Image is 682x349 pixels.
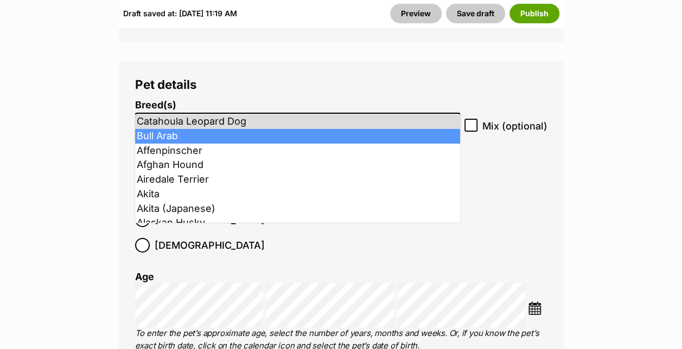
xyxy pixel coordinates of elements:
li: Alaskan Husky [135,216,460,230]
label: Breed(s) [135,100,460,111]
li: Breed display preview [135,100,460,180]
li: Akita (Japanese) [135,202,460,216]
button: Save draft [446,4,505,23]
li: Airedale Terrier [135,172,460,187]
li: Catahoula Leopard Dog [135,114,460,129]
div: Draft saved at: [DATE] 11:19 AM [123,4,237,23]
label: Age [135,271,154,282]
button: Publish [509,4,559,23]
li: Akita [135,187,460,202]
li: Affenpinscher [135,144,460,158]
a: Preview [390,4,442,23]
span: Mix (optional) [482,119,547,133]
li: Afghan Hound [135,158,460,172]
li: Bull Arab [135,129,460,144]
span: Pet details [135,77,197,92]
img: ... [528,301,541,315]
span: [DEMOGRAPHIC_DATA] [155,238,265,253]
